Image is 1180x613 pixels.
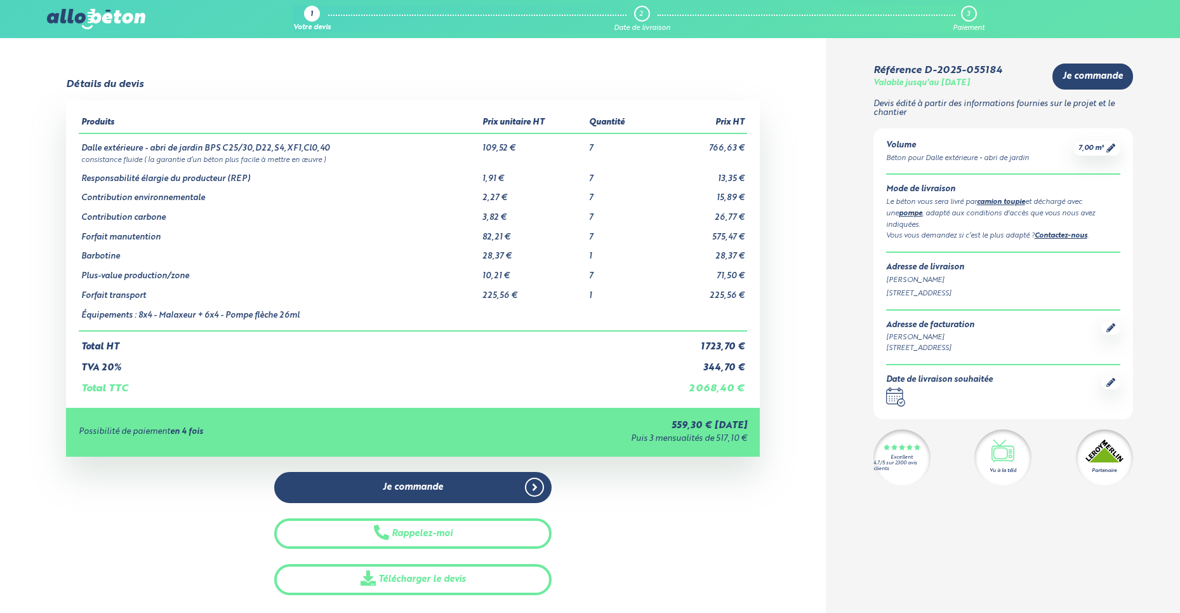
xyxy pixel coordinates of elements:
[651,203,747,223] td: 26,77 €
[587,281,651,301] td: 1
[293,24,331,32] div: Votre devis
[425,434,748,444] div: Puis 3 mensualités de 517,10 €
[383,482,443,493] span: Je commande
[66,79,143,90] div: Détails du devis
[639,10,643,18] div: 2
[886,275,1120,286] div: [PERSON_NAME]
[480,133,587,154] td: 109,52 €
[886,288,1120,299] div: [STREET_ADDRESS]
[651,262,747,281] td: 71,50 €
[1067,563,1166,599] iframe: Help widget launcher
[891,455,913,461] div: Excellent
[79,301,480,332] td: Équipements : 8x4 - Malaxeur + 6x4 - Pompe flèche 26ml
[873,79,970,88] div: Valable jusqu'au [DATE]
[886,343,974,354] div: [STREET_ADDRESS]
[79,353,651,374] td: TVA 20%
[47,9,145,29] img: allobéton
[480,242,587,262] td: 28,37 €
[651,331,747,353] td: 1 723,70 €
[79,331,651,353] td: Total HT
[953,6,984,32] a: 3 Paiement
[79,203,480,223] td: Contribution carbone
[651,165,747,184] td: 13,35 €
[1063,71,1123,82] span: Je commande
[886,321,974,330] div: Adresse de facturation
[587,203,651,223] td: 7
[587,223,651,243] td: 7
[79,133,480,154] td: Dalle extérieure - abri de jardin BPS C25/30,D22,S4,XF1,Cl0,40
[79,165,480,184] td: Responsabilité élargie du producteur (REP)
[886,197,1120,230] div: Le béton vous sera livré par et déchargé avec une , adapté aux conditions d'accès que vous nous a...
[587,165,651,184] td: 7
[1052,64,1133,90] a: Je commande
[480,223,587,243] td: 82,21 €
[274,472,552,503] a: Je commande
[651,184,747,203] td: 15,89 €
[293,6,331,32] a: 1 Votre devis
[873,65,1002,76] div: Référence D-2025-055184
[977,199,1025,206] a: camion toupie
[79,242,480,262] td: Barbotine
[274,564,552,595] a: Télécharger le devis
[79,113,480,133] th: Produits
[873,461,931,472] div: 4.7/5 sur 2300 avis clients
[651,373,747,394] td: 2 068,40 €
[480,165,587,184] td: 1,91 €
[79,373,651,394] td: Total TTC
[651,113,747,133] th: Prix HT
[170,428,203,436] strong: en 4 fois
[587,113,651,133] th: Quantité
[480,262,587,281] td: 10,21 €
[1035,232,1087,239] a: Contactez-nous
[587,262,651,281] td: 7
[587,184,651,203] td: 7
[886,185,1120,194] div: Mode de livraison
[651,133,747,154] td: 766,63 €
[953,24,984,32] div: Paiement
[614,6,670,32] a: 2 Date de livraison
[480,184,587,203] td: 2,27 €
[587,242,651,262] td: 1
[79,428,425,437] div: Possibilité de paiement
[886,263,1120,273] div: Adresse de livraison
[480,281,587,301] td: 225,56 €
[274,518,552,549] button: Rappelez-moi
[886,141,1029,151] div: Volume
[1092,467,1117,475] div: Partenaire
[79,154,747,165] td: consistance fluide ( la garantie d’un béton plus facile à mettre en œuvre )
[873,100,1133,118] p: Devis édité à partir des informations fournies sur le projet et le chantier
[310,11,313,19] div: 1
[899,210,922,217] a: pompe
[886,231,1120,242] div: Vous vous demandez si c’est le plus adapté ? .
[79,184,480,203] td: Contribution environnementale
[886,332,974,343] div: [PERSON_NAME]
[967,10,970,18] div: 3
[651,242,747,262] td: 28,37 €
[79,223,480,243] td: Forfait manutention
[651,281,747,301] td: 225,56 €
[990,467,1016,475] div: Vu à la télé
[886,153,1029,164] div: Béton pour Dalle extérieure - abri de jardin
[79,262,480,281] td: Plus-value production/zone
[425,421,748,431] div: 559,30 € [DATE]
[587,133,651,154] td: 7
[651,223,747,243] td: 575,47 €
[886,375,993,385] div: Date de livraison souhaitée
[480,203,587,223] td: 3,82 €
[651,353,747,374] td: 344,70 €
[614,24,670,32] div: Date de livraison
[480,113,587,133] th: Prix unitaire HT
[79,281,480,301] td: Forfait transport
